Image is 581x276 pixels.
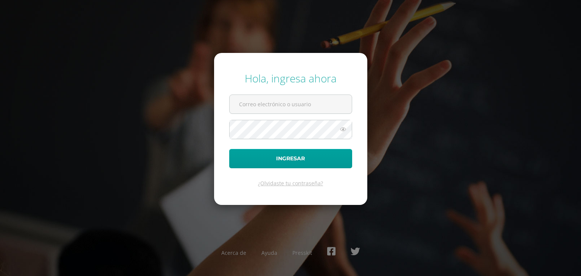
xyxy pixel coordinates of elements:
div: Hola, ingresa ahora [229,71,352,85]
a: ¿Olvidaste tu contraseña? [258,180,323,187]
a: Ayuda [261,249,277,256]
a: Acerca de [221,249,246,256]
input: Correo electrónico o usuario [230,95,352,113]
button: Ingresar [229,149,352,168]
a: Presskit [292,249,312,256]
